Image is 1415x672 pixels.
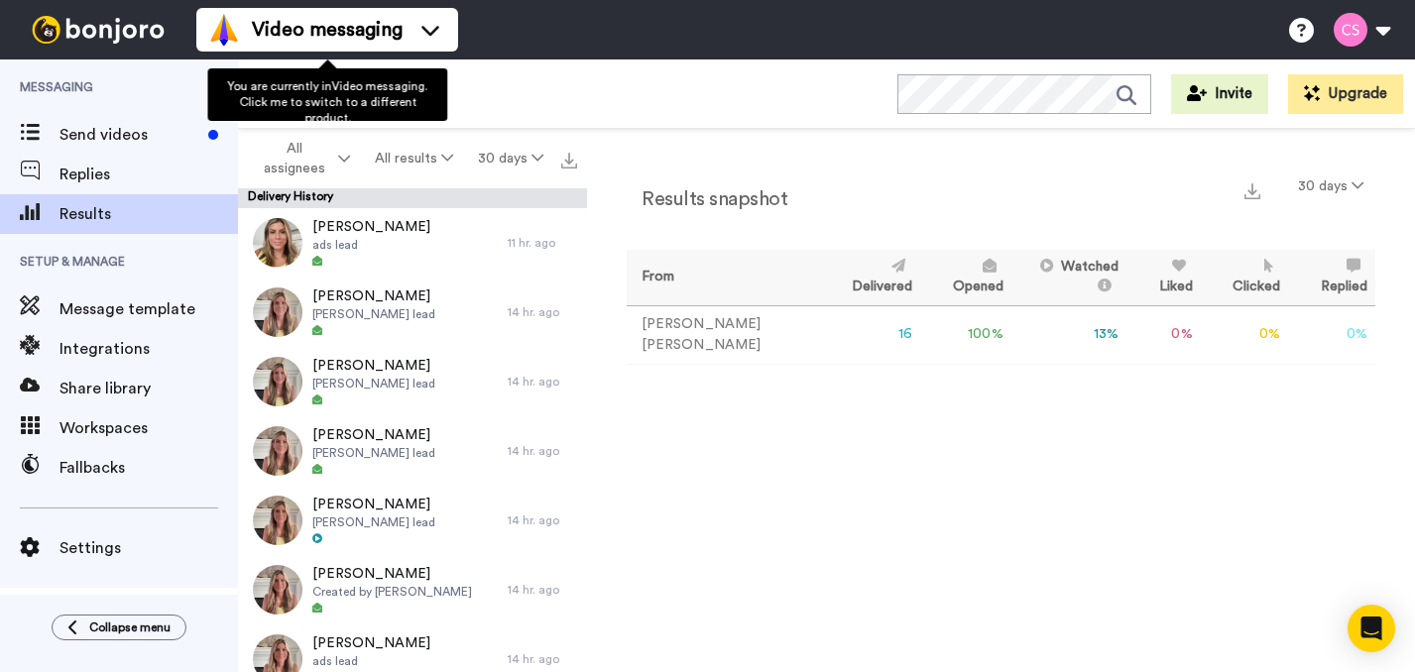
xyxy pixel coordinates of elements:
[312,495,435,514] span: [PERSON_NAME]
[312,376,435,392] span: [PERSON_NAME] lead
[627,305,819,364] td: [PERSON_NAME] [PERSON_NAME]
[52,615,186,640] button: Collapse menu
[312,633,430,653] span: [PERSON_NAME]
[312,217,430,237] span: [PERSON_NAME]
[59,416,238,440] span: Workspaces
[253,287,302,337] img: 71c7b059-a9a0-4e51-8341-2c10531f7968-thumb.jpg
[59,123,200,147] span: Send videos
[508,582,577,598] div: 14 hr. ago
[253,218,302,268] img: 2916de05-677d-47bd-aee6-f6eb73acd2af-thumb.jpg
[627,250,819,305] th: From
[253,496,302,545] img: e5b4353c-683e-4b14-98c4-b3658718c154-thumb.jpg
[1171,74,1268,114] button: Invite
[238,278,587,347] a: [PERSON_NAME][PERSON_NAME] lead14 hr. ago
[508,512,577,528] div: 14 hr. ago
[24,16,173,44] img: bj-logo-header-white.svg
[312,564,472,584] span: [PERSON_NAME]
[312,445,435,461] span: [PERSON_NAME] lead
[508,304,577,320] div: 14 hr. ago
[1288,250,1375,305] th: Replied
[920,250,1011,305] th: Opened
[252,16,403,44] span: Video messaging
[465,141,555,176] button: 30 days
[508,235,577,251] div: 11 hr. ago
[59,377,238,400] span: Share library
[59,337,238,361] span: Integrations
[312,237,430,253] span: ads lead
[508,374,577,390] div: 14 hr. ago
[59,297,238,321] span: Message template
[242,131,363,186] button: All assignees
[1126,305,1201,364] td: 0 %
[1201,250,1289,305] th: Clicked
[59,163,238,186] span: Replies
[363,141,466,176] button: All results
[1286,168,1375,204] button: 30 days
[920,305,1011,364] td: 100 %
[1011,250,1126,305] th: Watched
[59,456,238,480] span: Fallbacks
[312,286,435,306] span: [PERSON_NAME]
[312,356,435,376] span: [PERSON_NAME]
[238,486,587,555] a: [PERSON_NAME][PERSON_NAME] lead14 hr. ago
[561,153,577,168] img: export.svg
[1201,305,1289,364] td: 0 %
[508,443,577,459] div: 14 hr. ago
[208,14,240,46] img: vm-color.svg
[312,653,430,669] span: ads lead
[253,565,302,615] img: 27d7f12c-3dfd-4a3b-bb6b-f7a514bdd000-thumb.jpg
[238,555,587,624] a: [PERSON_NAME]Created by [PERSON_NAME]14 hr. ago
[238,347,587,416] a: [PERSON_NAME][PERSON_NAME] lead14 hr. ago
[819,250,920,305] th: Delivered
[555,144,583,173] button: Export all results that match these filters now.
[238,208,587,278] a: [PERSON_NAME]ads lead11 hr. ago
[253,357,302,406] img: d2a5bbeb-7e75-49b5-9ba3-c98b292e0223-thumb.jpg
[1288,74,1403,114] button: Upgrade
[819,305,920,364] td: 16
[254,139,334,178] span: All assignees
[1238,175,1266,204] button: Export a summary of each team member’s results that match this filter now.
[1126,250,1201,305] th: Liked
[59,536,238,560] span: Settings
[508,651,577,667] div: 14 hr. ago
[227,80,427,124] span: You are currently in Video messaging . Click me to switch to a different product.
[238,416,587,486] a: [PERSON_NAME][PERSON_NAME] lead14 hr. ago
[253,426,302,476] img: ea5c407b-ee38-4552-83f2-3f1286538bc0-thumb.jpg
[312,584,472,600] span: Created by [PERSON_NAME]
[1348,605,1395,652] div: Open Intercom Messenger
[1244,183,1260,199] img: export.svg
[312,425,435,445] span: [PERSON_NAME]
[59,202,238,226] span: Results
[312,514,435,530] span: [PERSON_NAME] lead
[89,619,171,635] span: Collapse menu
[238,188,587,208] div: Delivery History
[312,306,435,322] span: [PERSON_NAME] lead
[1011,305,1126,364] td: 13 %
[1288,305,1375,364] td: 0 %
[627,188,787,210] h2: Results snapshot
